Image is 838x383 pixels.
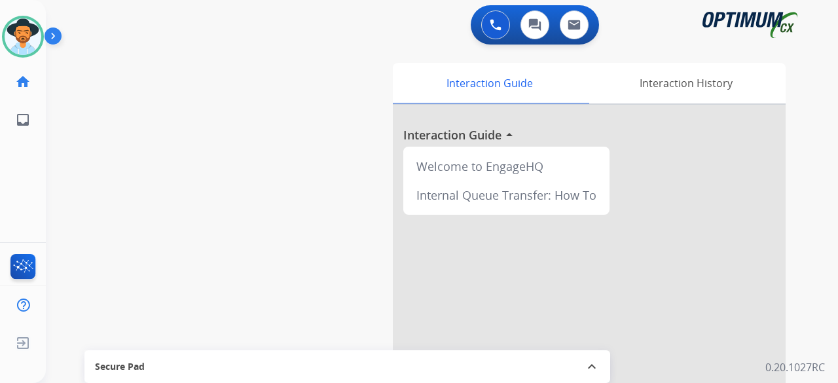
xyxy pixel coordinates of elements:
span: Secure Pad [95,360,145,373]
p: 0.20.1027RC [765,359,825,375]
div: Interaction Guide [393,63,586,103]
mat-icon: home [15,74,31,90]
mat-icon: inbox [15,112,31,128]
div: Welcome to EngageHQ [409,152,604,181]
div: Internal Queue Transfer: How To [409,181,604,210]
mat-icon: expand_less [584,359,600,374]
div: Interaction History [586,63,786,103]
img: avatar [5,18,41,55]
